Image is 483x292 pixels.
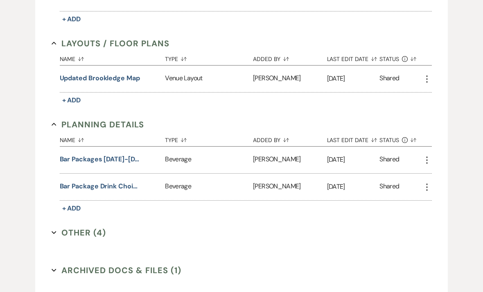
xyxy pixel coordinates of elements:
span: + Add [62,15,81,24]
button: + Add [60,95,84,106]
button: Type [165,50,253,66]
button: Updated Brookledge Map [60,74,140,84]
div: Beverage [165,174,253,201]
button: Added By [253,131,327,147]
div: Venue Layout [165,66,253,93]
div: [PERSON_NAME] [253,147,327,174]
button: Bar Package Drink Choices [60,182,142,192]
p: [DATE] [327,155,380,165]
div: Beverage [165,147,253,174]
p: [DATE] [327,74,380,84]
div: Shared [379,74,399,85]
button: Type [165,131,253,147]
button: Name [60,131,165,147]
button: Planning Details [52,119,144,131]
div: [PERSON_NAME] [253,174,327,201]
button: Other (4) [52,227,106,239]
button: + Add [60,203,84,215]
button: Layouts / Floor Plans [52,38,170,50]
button: Added By [253,50,327,66]
span: Status [379,138,399,143]
button: Archived Docs & Files (1) [52,265,182,277]
button: Last Edit Date [327,131,380,147]
div: [PERSON_NAME] [253,66,327,93]
span: Status [379,57,399,62]
button: Status [379,50,422,66]
button: Last Edit Date [327,50,380,66]
span: + Add [62,96,81,105]
p: [DATE] [327,182,380,192]
button: + Add [60,14,84,25]
button: Bar Packages [DATE]-[DATE] [60,155,142,165]
div: Shared [379,155,399,166]
span: + Add [62,204,81,213]
button: Status [379,131,422,147]
button: Name [60,50,165,66]
div: Shared [379,182,399,193]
